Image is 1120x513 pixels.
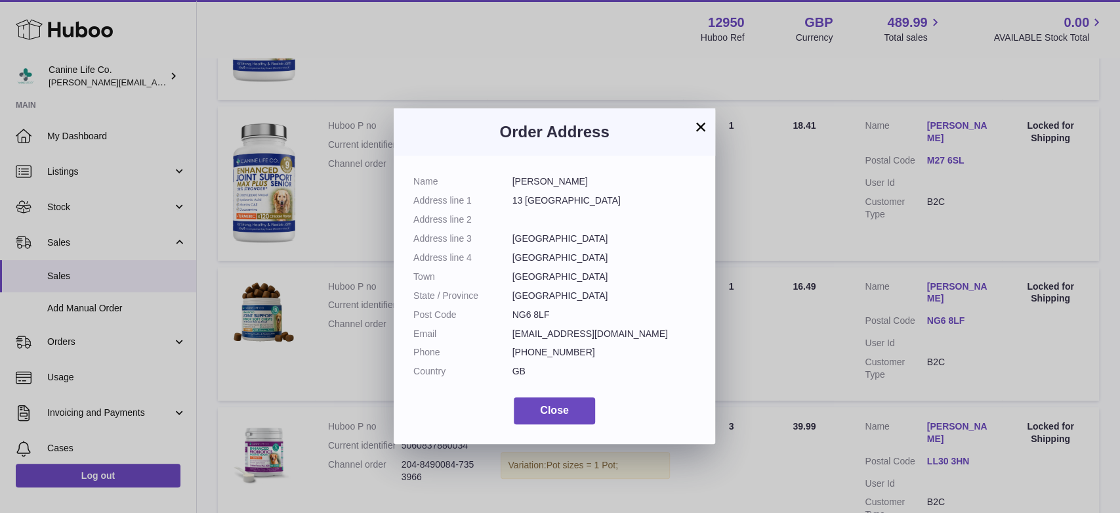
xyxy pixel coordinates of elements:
[413,194,512,207] dt: Address line 1
[514,397,595,424] button: Close
[512,175,696,188] dd: [PERSON_NAME]
[512,271,696,283] dd: [GEOGRAPHIC_DATA]
[413,365,512,378] dt: Country
[512,252,696,264] dd: [GEOGRAPHIC_DATA]
[693,119,709,135] button: ×
[413,175,512,188] dt: Name
[413,346,512,359] dt: Phone
[512,233,696,245] dd: [GEOGRAPHIC_DATA]
[512,346,696,359] dd: [PHONE_NUMBER]
[413,122,695,143] h3: Order Address
[512,309,696,321] dd: NG6 8LF
[413,328,512,340] dt: Email
[540,405,569,416] span: Close
[512,365,696,378] dd: GB
[512,194,696,207] dd: 13 [GEOGRAPHIC_DATA]
[512,290,696,302] dd: [GEOGRAPHIC_DATA]
[413,271,512,283] dt: Town
[512,328,696,340] dd: [EMAIL_ADDRESS][DOMAIN_NAME]
[413,213,512,226] dt: Address line 2
[413,290,512,302] dt: State / Province
[413,233,512,245] dt: Address line 3
[413,252,512,264] dt: Address line 4
[413,309,512,321] dt: Post Code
